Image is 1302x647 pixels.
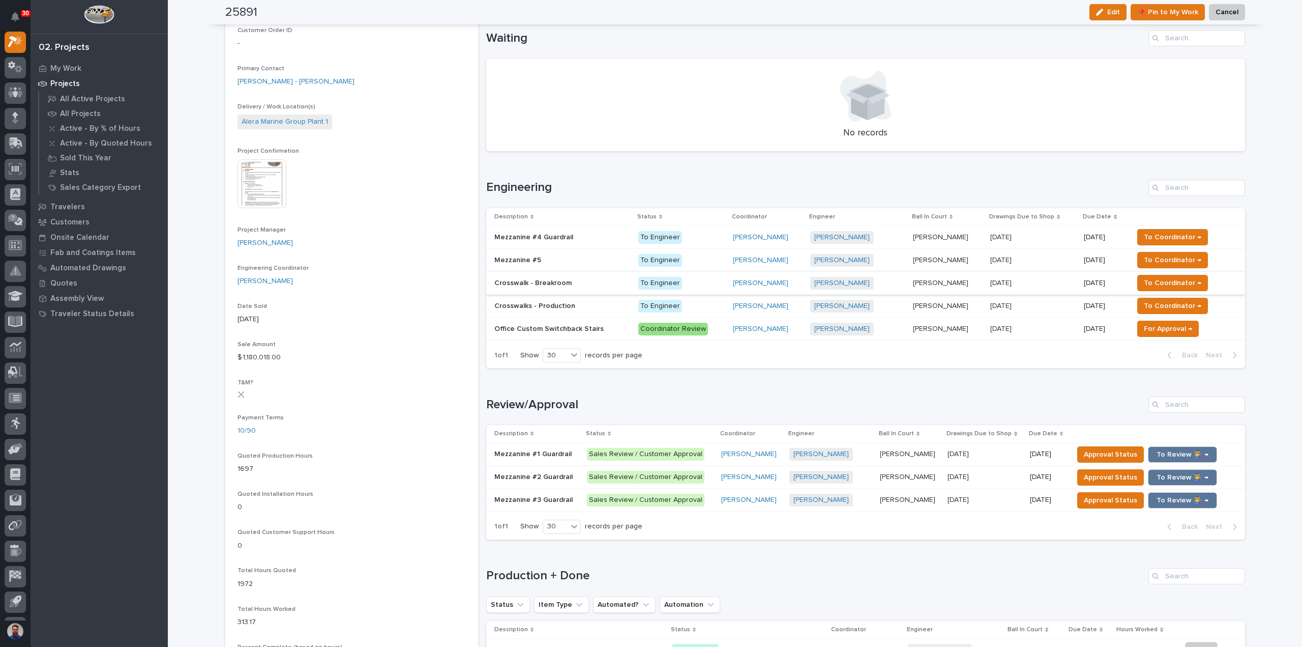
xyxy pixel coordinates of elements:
[39,180,168,194] a: Sales Category Export
[1202,522,1245,531] button: Next
[1148,30,1245,46] input: Search
[720,428,755,439] p: Coordinator
[494,254,543,265] p: Mezzanine #5
[1148,568,1245,584] input: Search
[814,233,870,242] a: [PERSON_NAME]
[809,211,835,222] p: Engineer
[1116,624,1158,635] p: Hours Worked
[39,42,90,53] div: 02. Projects
[494,211,528,222] p: Description
[1144,300,1201,312] span: To Coordinator →
[534,597,589,613] button: Item Type
[793,496,849,504] a: [PERSON_NAME]
[60,109,101,119] p: All Projects
[60,183,141,192] p: Sales Category Export
[486,597,530,613] button: Status
[733,302,788,311] a: [PERSON_NAME]
[486,489,1245,512] tr: Mezzanine #3 GuardrailMezzanine #3 Guardrail Sales Review / Customer Approval[PERSON_NAME] [PERSO...
[60,95,125,104] p: All Active Projects
[880,494,937,504] p: [PERSON_NAME]
[1157,494,1208,507] span: To Review 👨‍🏭 →
[238,265,309,271] span: Engineering Coordinator
[948,448,971,459] p: [DATE]
[1176,522,1198,531] span: Back
[50,203,85,212] p: Travelers
[1159,351,1202,360] button: Back
[50,218,90,227] p: Customers
[1206,351,1228,360] span: Next
[50,79,80,89] p: Projects
[486,343,516,368] p: 1 of 1
[50,64,81,73] p: My Work
[721,496,777,504] a: [PERSON_NAME]
[31,61,168,76] a: My Work
[1084,279,1125,288] p: [DATE]
[586,428,605,439] p: Status
[238,617,466,628] p: 313.17
[238,579,466,589] p: 1972
[31,214,168,230] a: Customers
[238,464,466,474] p: 1697
[989,211,1054,222] p: Drawings Due to Shop
[733,325,788,333] a: [PERSON_NAME]
[721,473,777,482] a: [PERSON_NAME]
[1148,180,1245,196] input: Search
[238,38,466,49] p: -
[814,325,870,333] a: [PERSON_NAME]
[31,76,168,91] a: Projects
[1137,321,1199,337] button: For Approval →
[814,279,870,288] a: [PERSON_NAME]
[1209,4,1245,20] button: Cancel
[225,5,257,20] h2: 25891
[486,318,1245,341] tr: Office Custom Switchback StairsOffice Custom Switchback Stairs Coordinator Review[PERSON_NAME] [P...
[5,621,26,642] button: users-avatar
[1084,448,1137,461] span: Approval Status
[494,428,528,439] p: Description
[1030,473,1065,482] p: [DATE]
[39,136,168,150] a: Active - By Quoted Hours
[520,351,539,360] p: Show
[238,276,293,287] a: [PERSON_NAME]
[486,443,1245,466] tr: Mezzanine #1 GuardrailMezzanine #1 Guardrail Sales Review / Customer Approval[PERSON_NAME] [PERSO...
[1084,233,1125,242] p: [DATE]
[1144,254,1201,266] span: To Coordinator →
[1077,469,1144,486] button: Approval Status
[1137,275,1208,291] button: To Coordinator →
[31,245,168,260] a: Fab and Coatings Items
[1107,8,1120,17] span: Edit
[990,254,1014,265] p: [DATE]
[1144,277,1201,289] span: To Coordinator →
[1148,397,1245,413] input: Search
[879,428,914,439] p: Ball In Court
[31,275,168,291] a: Quotes
[913,300,970,311] p: [PERSON_NAME]
[913,231,970,242] p: [PERSON_NAME]
[31,291,168,306] a: Assembly View
[1144,231,1201,243] span: To Coordinator →
[1089,4,1127,20] button: Edit
[1084,494,1137,507] span: Approval Status
[486,226,1245,249] tr: Mezzanine #4 GuardrailMezzanine #4 Guardrail To Engineer[PERSON_NAME] [PERSON_NAME] [PERSON_NAME]...
[238,426,256,436] a: 10/90
[1159,522,1202,531] button: Back
[31,260,168,275] a: Automated Drawings
[39,151,168,165] a: Sold This Year
[814,302,870,311] a: [PERSON_NAME]
[238,104,315,110] span: Delivery / Work Location(s)
[990,231,1014,242] p: [DATE]
[793,450,849,459] a: [PERSON_NAME]
[1137,229,1208,245] button: To Coordinator →
[238,502,466,513] p: 0
[733,279,788,288] a: [PERSON_NAME]
[238,453,313,459] span: Quoted Production Hours
[494,624,528,635] p: Description
[238,342,276,348] span: Sale Amount
[31,306,168,321] a: Traveler Status Details
[913,254,970,265] p: [PERSON_NAME]
[494,448,574,459] p: Mezzanine #1 Guardrail
[238,303,267,310] span: Date Sold
[50,310,134,319] p: Traveler Status Details
[948,494,971,504] p: [DATE]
